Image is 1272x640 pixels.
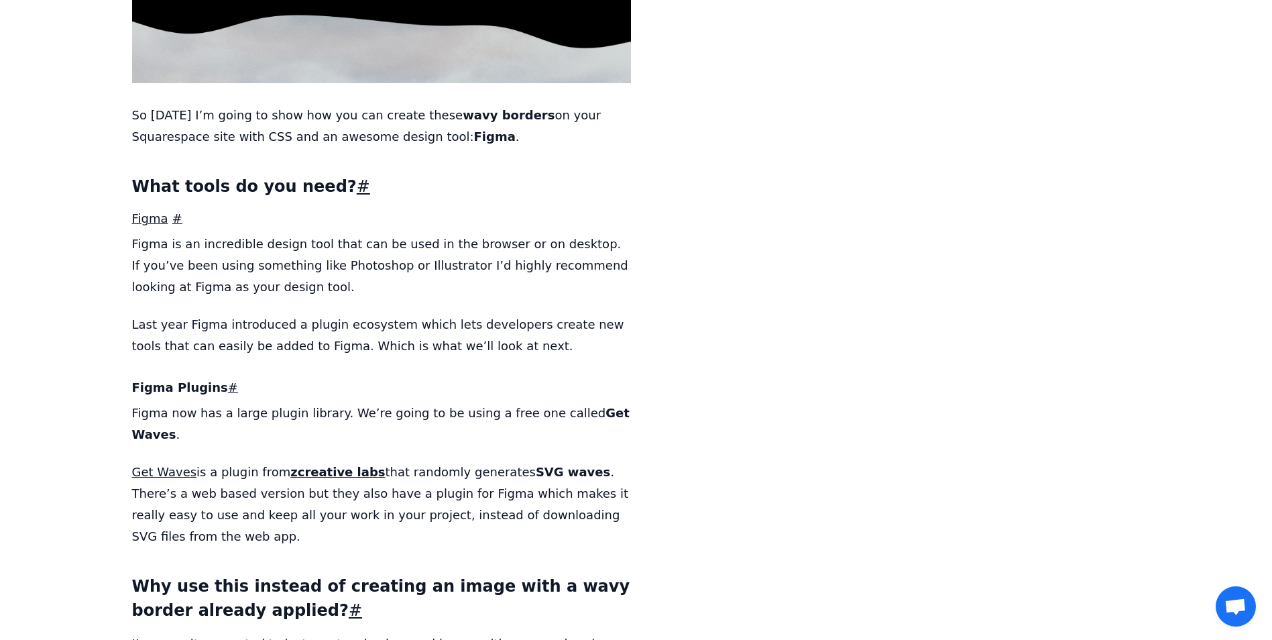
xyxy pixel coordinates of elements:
[132,406,630,441] strong: Get Waves
[349,601,362,620] a: #
[132,233,631,298] p: Figma is an incredible design tool that can be used in the browser or on desktop. If you’ve been ...
[172,211,182,225] a: #
[132,314,631,357] p: Last year Figma introduced a plugin ecosystem which lets developers create new tools that can eas...
[132,403,631,445] p: Figma now has a large plugin library. We’re going to be using a free one called .
[228,380,238,394] a: #
[132,174,631,199] h3: What tools do you need?
[1216,586,1256,627] div: Open chat
[290,465,385,479] a: zcreative labs
[132,105,631,148] p: So [DATE] I’m going to show how you can create these on your Squarespace site with CSS and an awe...
[132,462,631,547] p: is a plugin from that randomly generates . There’s a web based version but they also have a plugi...
[132,211,168,225] a: Figma
[132,465,197,479] a: Get Waves
[474,129,516,144] strong: Figma
[463,108,555,122] strong: wavy borders
[132,378,631,397] h4: Figma Plugins
[132,574,631,623] h3: Why use this instead of creating an image with a wavy border already applied?
[357,177,370,196] a: #
[536,465,610,479] strong: SVG waves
